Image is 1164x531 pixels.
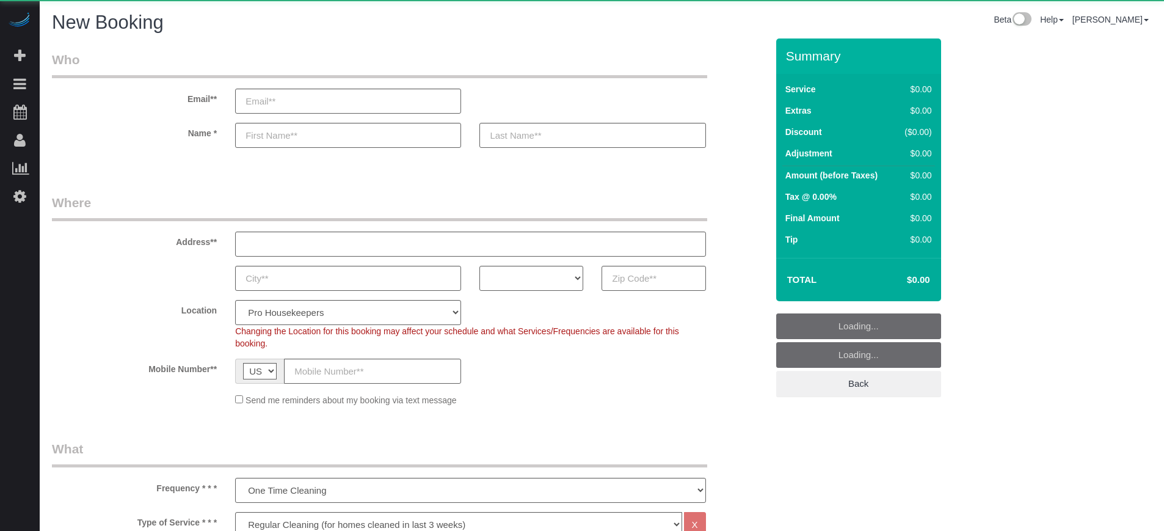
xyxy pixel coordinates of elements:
legend: What [52,440,707,467]
input: Mobile Number** [284,359,461,384]
strong: Total [787,274,817,285]
label: Extras [785,104,812,117]
img: New interface [1011,12,1031,28]
div: $0.00 [900,147,932,159]
div: ($0.00) [900,126,932,138]
label: Amount (before Taxes) [785,169,878,181]
div: $0.00 [900,191,932,203]
img: Automaid Logo [7,12,32,29]
a: [PERSON_NAME] [1072,15,1149,24]
h4: $0.00 [870,275,929,285]
label: Service [785,83,816,95]
a: Beta [994,15,1031,24]
legend: Who [52,51,707,78]
input: Last Name** [479,123,705,148]
a: Back [776,371,941,397]
legend: Where [52,194,707,221]
label: Final Amount [785,212,840,224]
h3: Summary [786,49,935,63]
div: $0.00 [900,104,932,117]
label: Discount [785,126,822,138]
input: Zip Code** [602,266,705,291]
label: Type of Service * * * [43,512,226,529]
div: $0.00 [900,169,932,181]
div: $0.00 [900,233,932,246]
div: $0.00 [900,83,932,95]
label: Tip [785,233,798,246]
label: Mobile Number** [43,359,226,375]
span: Send me reminders about my booking via text message [246,395,457,405]
label: Adjustment [785,147,832,159]
label: Name * [43,123,226,139]
span: New Booking [52,12,164,33]
label: Frequency * * * [43,478,226,494]
span: Changing the Location for this booking may affect your schedule and what Services/Frequencies are... [235,326,679,348]
a: Help [1040,15,1064,24]
label: Tax @ 0.00% [785,191,837,203]
div: $0.00 [900,212,932,224]
input: First Name** [235,123,461,148]
label: Location [43,300,226,317]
